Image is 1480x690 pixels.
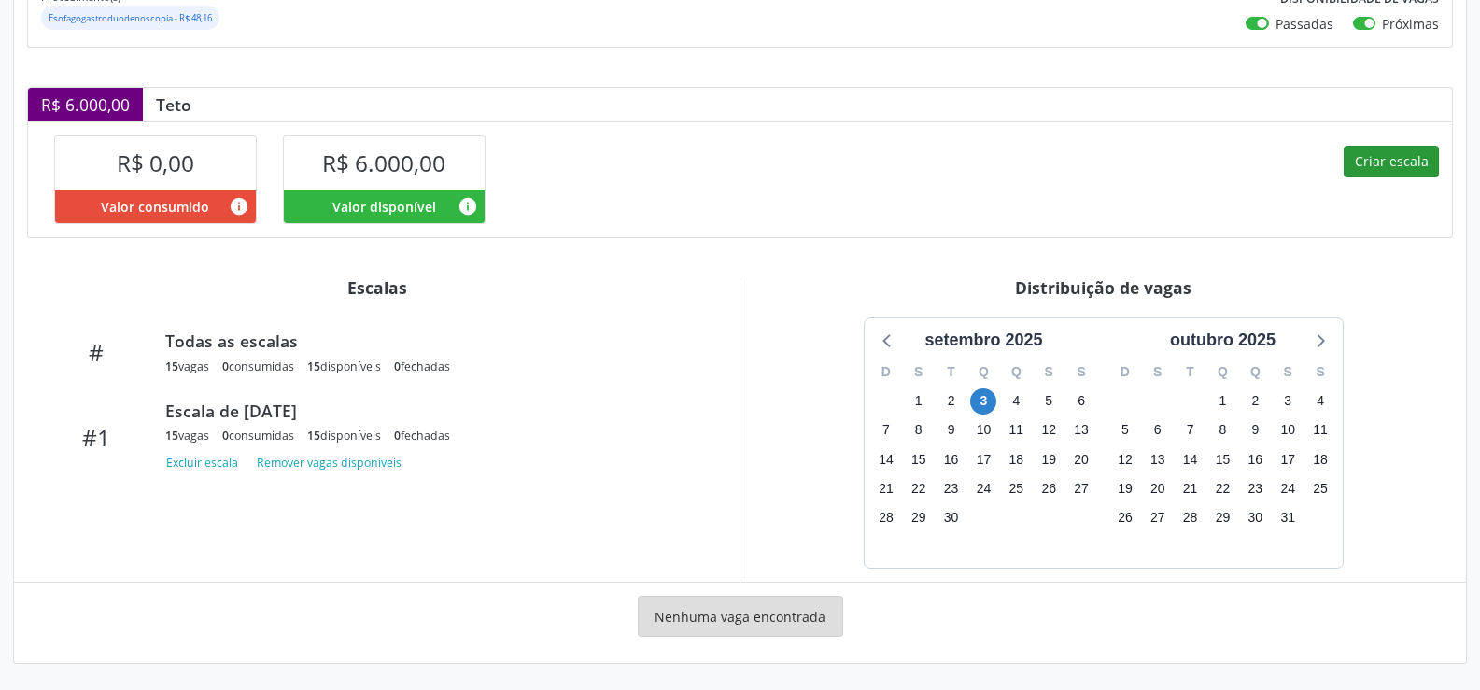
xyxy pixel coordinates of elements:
span: quarta-feira, 24 de setembro de 2025 [970,475,996,501]
span: quinta-feira, 25 de setembro de 2025 [1003,475,1029,501]
div: Distribuição de vagas [754,277,1453,298]
span: sexta-feira, 12 de setembro de 2025 [1036,417,1062,444]
span: sábado, 6 de setembro de 2025 [1068,388,1094,415]
div: Todas as escalas [165,331,700,351]
span: Valor consumido [101,197,209,217]
span: terça-feira, 23 de setembro de 2025 [938,475,965,501]
span: segunda-feira, 8 de setembro de 2025 [906,417,932,444]
span: segunda-feira, 22 de setembro de 2025 [906,475,932,501]
div: disponíveis [307,428,381,444]
span: terça-feira, 7 de outubro de 2025 [1177,417,1204,444]
span: domingo, 21 de setembro de 2025 [873,475,899,501]
span: quarta-feira, 1 de outubro de 2025 [1209,388,1235,415]
i: Valor disponível para agendamentos feitos para este serviço [458,196,478,217]
span: sexta-feira, 19 de setembro de 2025 [1036,446,1062,472]
span: quinta-feira, 2 de outubro de 2025 [1242,388,1268,415]
i: Valor consumido por agendamentos feitos para este serviço [229,196,249,217]
span: terça-feira, 9 de setembro de 2025 [938,417,965,444]
div: Nenhuma vaga encontrada [638,596,843,637]
span: sábado, 25 de outubro de 2025 [1307,475,1333,501]
div: Q [1000,358,1033,387]
span: segunda-feira, 1 de setembro de 2025 [906,388,932,415]
span: domingo, 14 de setembro de 2025 [873,446,899,472]
div: # [40,339,152,366]
div: #1 [40,424,152,451]
div: outubro 2025 [1163,328,1283,353]
span: terça-feira, 28 de outubro de 2025 [1177,504,1204,530]
span: domingo, 5 de outubro de 2025 [1112,417,1138,444]
span: quinta-feira, 18 de setembro de 2025 [1003,446,1029,472]
div: S [1033,358,1065,387]
span: domingo, 26 de outubro de 2025 [1112,504,1138,530]
span: sexta-feira, 24 de outubro de 2025 [1275,475,1301,501]
span: quarta-feira, 10 de setembro de 2025 [970,417,996,444]
span: terça-feira, 16 de setembro de 2025 [938,446,965,472]
span: 0 [222,428,229,444]
span: terça-feira, 30 de setembro de 2025 [938,504,965,530]
span: domingo, 19 de outubro de 2025 [1112,475,1138,501]
span: sexta-feira, 5 de setembro de 2025 [1036,388,1062,415]
small: Esofagogastroduodenoscopia - R$ 48,16 [49,12,212,24]
span: sábado, 27 de setembro de 2025 [1068,475,1094,501]
span: quarta-feira, 3 de setembro de 2025 [970,388,996,415]
span: R$ 0,00 [117,148,194,178]
span: quinta-feira, 4 de setembro de 2025 [1003,388,1029,415]
span: segunda-feira, 27 de outubro de 2025 [1145,504,1171,530]
span: R$ 6.000,00 [322,148,445,178]
div: vagas [165,359,209,374]
span: quinta-feira, 9 de outubro de 2025 [1242,417,1268,444]
div: R$ 6.000,00 [28,88,143,121]
div: S [1272,358,1304,387]
span: terça-feira, 21 de outubro de 2025 [1177,475,1204,501]
div: S [1304,358,1337,387]
span: quarta-feira, 15 de outubro de 2025 [1209,446,1235,472]
span: sexta-feira, 17 de outubro de 2025 [1275,446,1301,472]
div: S [1065,358,1098,387]
span: segunda-feira, 29 de setembro de 2025 [906,504,932,530]
div: T [1174,358,1206,387]
span: 0 [222,359,229,374]
span: sábado, 11 de outubro de 2025 [1307,417,1333,444]
div: Q [1206,358,1239,387]
span: 15 [165,428,178,444]
span: quarta-feira, 29 de outubro de 2025 [1209,504,1235,530]
div: Q [1239,358,1272,387]
span: 15 [307,359,320,374]
span: sábado, 13 de setembro de 2025 [1068,417,1094,444]
span: domingo, 7 de setembro de 2025 [873,417,899,444]
div: S [902,358,935,387]
span: 0 [394,428,401,444]
div: consumidas [222,428,294,444]
span: quarta-feira, 8 de outubro de 2025 [1209,417,1235,444]
div: D [870,358,903,387]
span: sexta-feira, 26 de setembro de 2025 [1036,475,1062,501]
span: sexta-feira, 3 de outubro de 2025 [1275,388,1301,415]
span: terça-feira, 14 de outubro de 2025 [1177,446,1204,472]
span: sábado, 4 de outubro de 2025 [1307,388,1333,415]
span: terça-feira, 2 de setembro de 2025 [938,388,965,415]
button: Criar escala [1344,146,1439,177]
span: sexta-feira, 10 de outubro de 2025 [1275,417,1301,444]
div: S [1141,358,1174,387]
div: disponíveis [307,359,381,374]
div: fechadas [394,428,450,444]
div: setembro 2025 [917,328,1050,353]
span: sábado, 18 de outubro de 2025 [1307,446,1333,472]
span: 0 [394,359,401,374]
div: fechadas [394,359,450,374]
span: segunda-feira, 15 de setembro de 2025 [906,446,932,472]
div: Q [967,358,1000,387]
span: sábado, 20 de setembro de 2025 [1068,446,1094,472]
div: consumidas [222,359,294,374]
label: Próximas [1382,14,1439,34]
div: vagas [165,428,209,444]
span: segunda-feira, 6 de outubro de 2025 [1145,417,1171,444]
div: Teto [143,94,204,115]
div: Escalas [27,277,726,298]
span: domingo, 28 de setembro de 2025 [873,504,899,530]
span: quarta-feira, 22 de outubro de 2025 [1209,475,1235,501]
div: Escala de [DATE] [165,401,700,421]
span: segunda-feira, 13 de outubro de 2025 [1145,446,1171,472]
span: sexta-feira, 31 de outubro de 2025 [1275,504,1301,530]
button: Excluir escala [165,450,246,475]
